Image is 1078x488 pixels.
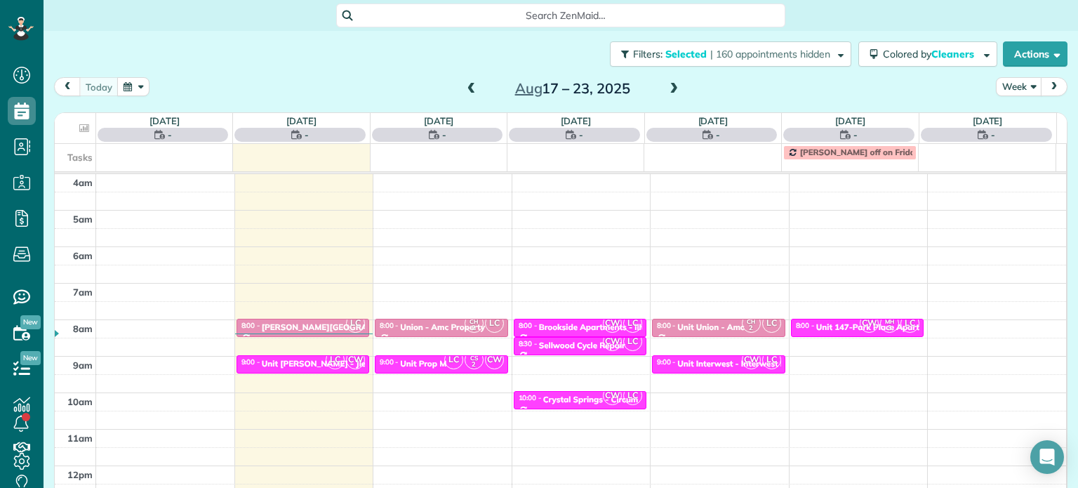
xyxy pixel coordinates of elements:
span: LC [623,386,642,405]
div: Unit [PERSON_NAME] - Jle Properties [262,359,408,369]
span: CW [603,332,622,351]
span: LC [444,350,463,369]
span: 9am [73,360,93,371]
span: - [716,128,720,142]
span: - [442,128,446,142]
span: 11am [67,433,93,444]
span: Cleaners [931,48,976,60]
span: LC [623,314,642,333]
span: CW [485,350,504,369]
span: 4am [73,177,93,188]
a: [DATE] [149,115,180,126]
span: CW [603,386,622,405]
div: Union - Amc Property [400,322,485,332]
span: - [853,128,858,142]
div: Unit 147-Park Place Apartments - Capital Property Management [816,322,1070,332]
span: 10am [67,396,93,407]
a: [DATE] [424,115,454,126]
div: [PERSON_NAME][GEOGRAPHIC_DATA] - TMG [262,322,442,332]
button: next [1041,77,1067,96]
small: 3 [881,322,898,335]
span: [PERSON_NAME] off on Fridays [800,147,924,157]
span: LC [900,314,919,333]
span: CW [346,350,365,369]
span: 5am [73,213,93,225]
span: 7am [73,286,93,298]
span: LC [762,314,781,333]
span: - [991,128,995,142]
span: CW [742,350,761,369]
span: - [579,128,583,142]
span: New [20,351,41,365]
div: Unit Prop M [400,359,446,369]
span: LC [326,350,345,369]
span: - [168,128,172,142]
small: 2 [465,322,483,335]
div: Unit Interwest - Interwest Properties [677,359,820,369]
span: CW [603,314,622,333]
span: LC [485,314,504,333]
small: 2 [743,322,760,335]
span: LC [623,332,642,351]
div: Open Intercom Messenger [1030,440,1064,474]
span: - [305,128,309,142]
span: LC [346,314,365,333]
button: prev [54,77,81,96]
button: Colored byCleaners [858,41,997,67]
button: today [79,77,119,96]
div: Sellwood Cycle Repair [539,341,625,350]
h2: 17 – 23, 2025 [485,81,660,96]
span: Aug [515,79,543,97]
div: Unit Union - Amc [677,322,744,332]
button: Actions [1003,41,1067,67]
span: | 160 appointments hidden [710,48,830,60]
a: [DATE] [973,115,1003,126]
button: Filters: Selected | 160 appointments hidden [610,41,851,67]
button: Week [996,77,1042,96]
a: [DATE] [835,115,865,126]
span: Filters: [633,48,663,60]
span: Selected [665,48,707,60]
a: [DATE] [698,115,728,126]
div: Brookside Apartments - illume [539,322,658,332]
span: 8am [73,323,93,334]
span: 6am [73,250,93,261]
span: LC [762,350,781,369]
span: Colored by [883,48,979,60]
span: 12pm [67,469,93,480]
span: New [20,315,41,329]
a: [DATE] [561,115,591,126]
div: Crystal Springs - Circum [543,395,639,404]
a: Filters: Selected | 160 appointments hidden [603,41,851,67]
small: 2 [465,358,483,371]
span: CW [860,314,879,333]
a: [DATE] [286,115,317,126]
